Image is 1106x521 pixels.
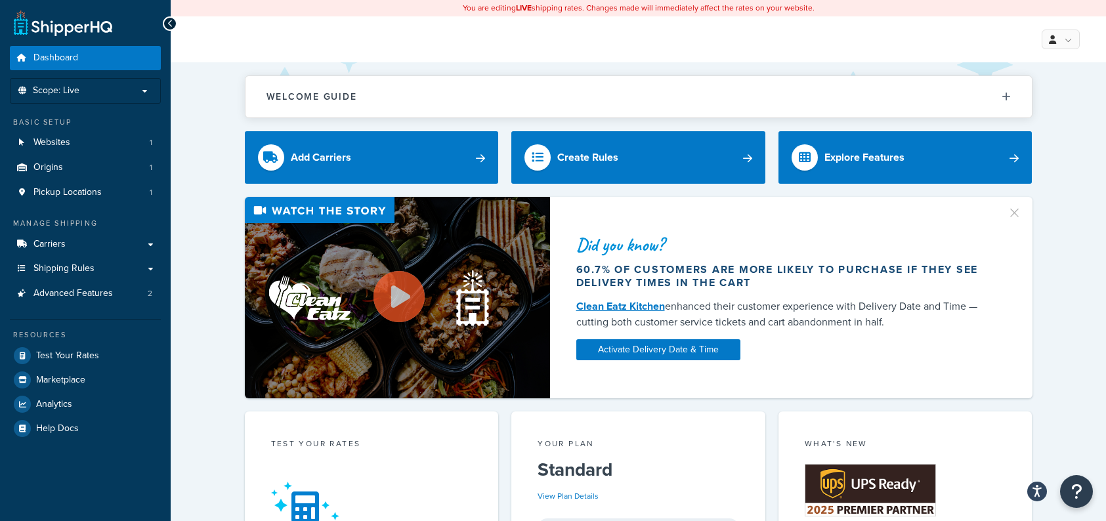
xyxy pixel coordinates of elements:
a: Shipping Rules [10,257,161,281]
a: Analytics [10,392,161,416]
b: LIVE [516,2,532,14]
a: Dashboard [10,46,161,70]
span: Scope: Live [33,85,79,96]
span: Dashboard [33,52,78,64]
button: Open Resource Center [1060,475,1093,508]
a: Test Your Rates [10,344,161,367]
div: Test your rates [271,438,473,453]
a: Advanced Features2 [10,281,161,306]
span: Help Docs [36,423,79,434]
span: Carriers [33,239,66,250]
span: Test Your Rates [36,350,99,362]
div: Did you know? [576,236,991,254]
span: Analytics [36,399,72,410]
span: Pickup Locations [33,187,102,198]
a: Origins1 [10,156,161,180]
button: Welcome Guide [245,76,1032,117]
a: Help Docs [10,417,161,440]
h2: Welcome Guide [266,92,357,102]
div: enhanced their customer experience with Delivery Date and Time — cutting both customer service ti... [576,299,991,330]
a: View Plan Details [538,490,599,502]
a: Activate Delivery Date & Time [576,339,740,360]
a: Websites1 [10,131,161,155]
span: Origins [33,162,63,173]
div: Your Plan [538,438,739,453]
span: Advanced Features [33,288,113,299]
a: Create Rules [511,131,765,184]
div: Resources [10,329,161,341]
li: Pickup Locations [10,180,161,205]
span: 1 [150,187,152,198]
span: Shipping Rules [33,263,95,274]
a: Add Carriers [245,131,499,184]
span: 1 [150,137,152,148]
span: 1 [150,162,152,173]
a: Clean Eatz Kitchen [576,299,665,314]
div: Explore Features [824,148,904,167]
li: Websites [10,131,161,155]
div: Create Rules [557,148,618,167]
a: Marketplace [10,368,161,392]
div: Manage Shipping [10,218,161,229]
li: Advanced Features [10,281,161,306]
a: Explore Features [778,131,1032,184]
span: Marketplace [36,375,85,386]
h5: Standard [538,459,739,480]
div: 60.7% of customers are more likely to purchase if they see delivery times in the cart [576,263,991,289]
a: Pickup Locations1 [10,180,161,205]
div: Add Carriers [291,148,351,167]
div: Basic Setup [10,117,161,128]
span: Websites [33,137,70,148]
li: Origins [10,156,161,180]
img: Video thumbnail [245,197,550,398]
span: 2 [148,288,152,299]
div: What's New [805,438,1006,453]
a: Carriers [10,232,161,257]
